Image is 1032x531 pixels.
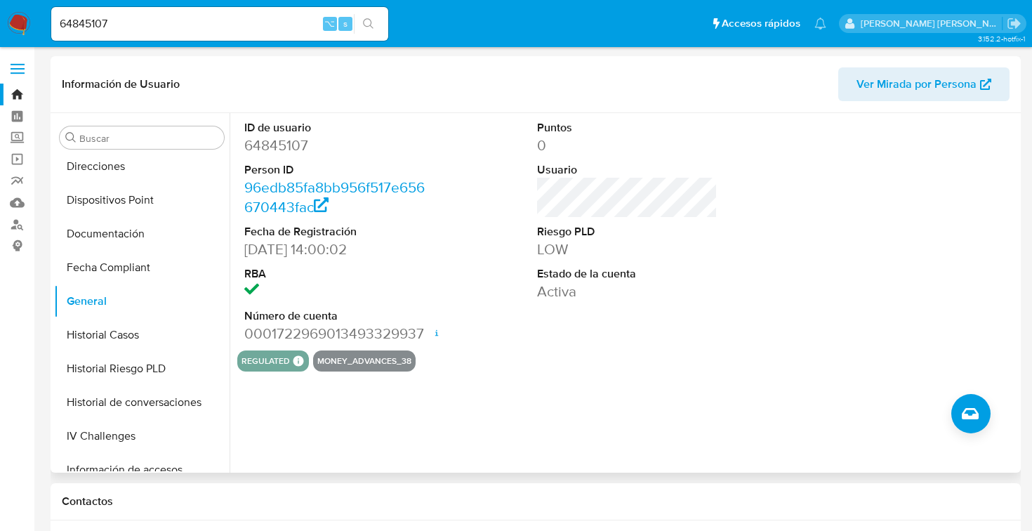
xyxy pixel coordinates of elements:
h1: Contactos [62,494,1010,509]
dd: 0001722969013493329937 [244,324,425,343]
button: Historial Riesgo PLD [54,352,230,386]
dt: Usuario [537,162,718,178]
dd: 0 [537,136,718,155]
h1: Información de Usuario [62,77,180,91]
input: Buscar [79,132,218,145]
button: Fecha Compliant [54,251,230,284]
dt: Estado de la cuenta [537,266,718,282]
input: Buscar usuario o caso... [51,15,388,33]
button: Ver Mirada por Persona [838,67,1010,101]
dt: Puntos [537,120,718,136]
button: Historial Casos [54,318,230,352]
dd: Activa [537,282,718,301]
dd: LOW [537,240,718,259]
span: Accesos rápidos [722,16,800,31]
button: regulated [242,358,290,364]
button: General [54,284,230,318]
span: s [343,17,348,30]
span: Ver Mirada por Persona [856,67,977,101]
button: Dispositivos Point [54,183,230,217]
span: ⌥ [324,17,335,30]
dt: RBA [244,266,425,282]
dd: [DATE] 14:00:02 [244,240,425,259]
dt: Fecha de Registración [244,224,425,240]
button: Documentación [54,217,230,251]
dt: Person ID [244,162,425,178]
a: 96edb85fa8bb956f517e656670443fac [244,177,425,217]
button: Información de accesos [54,453,230,487]
dd: 64845107 [244,136,425,155]
p: rene.vale@mercadolibre.com [861,17,1003,30]
dt: ID de usuario [244,120,425,136]
button: Direcciones [54,150,230,183]
button: IV Challenges [54,419,230,453]
a: Salir [1007,16,1021,31]
button: search-icon [354,14,383,34]
button: Historial de conversaciones [54,386,230,419]
button: Buscar [65,132,77,143]
dt: Riesgo PLD [537,224,718,240]
dt: Número de cuenta [244,308,425,324]
a: Notificaciones [814,18,826,29]
button: money_advances_38 [317,358,411,364]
